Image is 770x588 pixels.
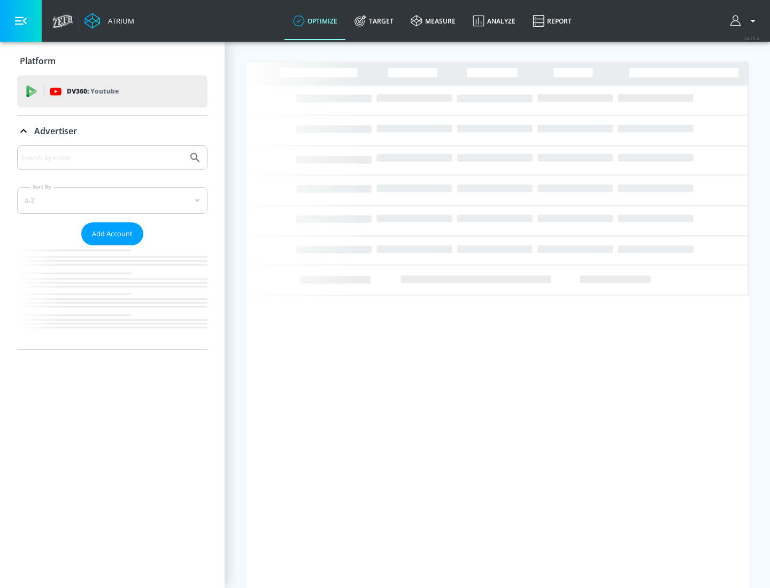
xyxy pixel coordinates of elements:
a: Atrium [84,13,134,29]
span: v 4.25.4 [744,35,759,41]
p: DV360: [67,86,119,97]
div: Advertiser [17,145,207,349]
div: A-Z [17,187,207,214]
div: DV360: Youtube [17,75,207,107]
span: Add Account [92,228,133,240]
a: Target [346,2,402,40]
div: Atrium [104,16,134,26]
p: Youtube [90,86,119,97]
nav: list of Advertiser [17,245,207,349]
a: Report [524,2,580,40]
a: measure [402,2,464,40]
p: Advertiser [34,125,77,137]
div: Platform [17,46,207,76]
p: Platform [20,55,56,67]
button: Add Account [81,222,143,245]
a: Analyze [464,2,524,40]
input: Search by name [21,151,183,165]
label: Sort By [30,183,53,190]
a: optimize [284,2,346,40]
div: Advertiser [17,116,207,146]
